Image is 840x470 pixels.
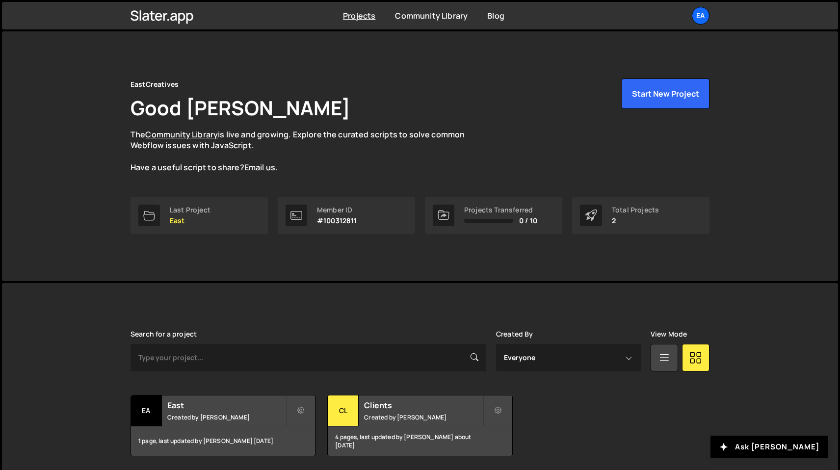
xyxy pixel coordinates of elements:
[131,78,179,90] div: EastCreatives
[131,344,486,371] input: Type your project...
[710,436,828,458] button: Ask [PERSON_NAME]
[612,217,659,225] p: 2
[317,206,357,214] div: Member ID
[612,206,659,214] div: Total Projects
[131,395,162,426] div: Ea
[692,7,709,25] a: Ea
[364,400,482,411] h2: Clients
[328,395,359,426] div: Cl
[244,162,275,173] a: Email us
[131,197,268,234] a: Last Project East
[167,413,286,421] small: Created by [PERSON_NAME]
[131,426,315,456] div: 1 page, last updated by [PERSON_NAME] [DATE]
[343,10,375,21] a: Projects
[167,400,286,411] h2: East
[651,330,687,338] label: View Mode
[131,94,350,121] h1: Good [PERSON_NAME]
[464,206,537,214] div: Projects Transferred
[170,217,210,225] p: East
[622,78,709,109] button: Start New Project
[487,10,504,21] a: Blog
[131,129,484,173] p: The is live and growing. Explore the curated scripts to solve common Webflow issues with JavaScri...
[170,206,210,214] div: Last Project
[395,10,468,21] a: Community Library
[145,129,218,140] a: Community Library
[131,330,197,338] label: Search for a project
[519,217,537,225] span: 0 / 10
[131,395,315,456] a: Ea East Created by [PERSON_NAME] 1 page, last updated by [PERSON_NAME] [DATE]
[364,413,482,421] small: Created by [PERSON_NAME]
[317,217,357,225] p: #100312811
[496,330,533,338] label: Created By
[328,426,512,456] div: 4 pages, last updated by [PERSON_NAME] about [DATE]
[327,395,512,456] a: Cl Clients Created by [PERSON_NAME] 4 pages, last updated by [PERSON_NAME] about [DATE]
